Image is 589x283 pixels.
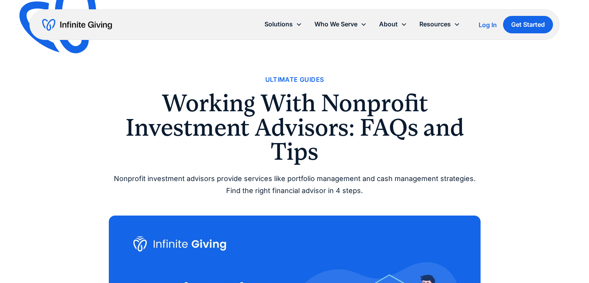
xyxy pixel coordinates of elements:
[479,22,497,28] div: Log In
[314,19,357,29] div: Who We Serve
[503,16,553,33] a: Get Started
[264,19,293,29] div: Solutions
[379,19,398,29] div: About
[413,16,466,33] div: Resources
[479,20,497,29] a: Log In
[265,74,324,85] a: Ultimate Guides
[109,91,481,164] h1: Working With Nonprofit Investment Advisors: FAQs and Tips
[373,16,413,33] div: About
[308,16,373,33] div: Who We Serve
[419,19,451,29] div: Resources
[42,19,112,31] a: home
[258,16,308,33] div: Solutions
[109,173,481,197] div: Nonprofit investment advisors provide services like portfolio management and cash management stra...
